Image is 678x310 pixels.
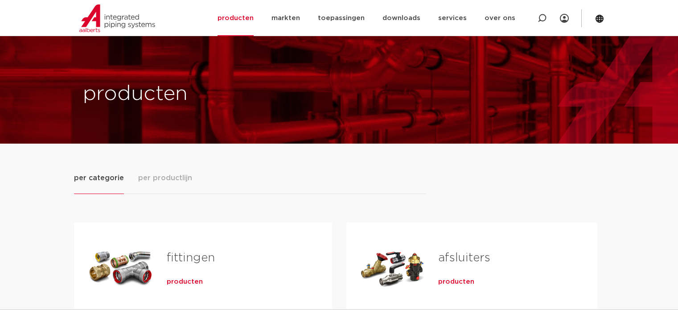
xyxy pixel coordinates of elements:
[438,252,490,264] a: afsluiters
[83,80,335,108] h1: producten
[74,173,124,183] span: per categorie
[438,277,474,286] a: producten
[138,173,192,183] span: per productlijn
[167,252,215,264] a: fittingen
[167,277,203,286] a: producten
